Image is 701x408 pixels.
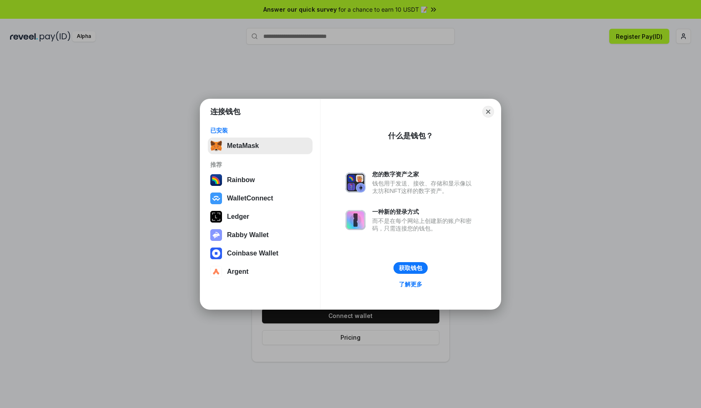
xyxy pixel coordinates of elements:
[227,213,249,220] div: Ledger
[208,172,313,188] button: Rainbow
[208,208,313,225] button: Ledger
[227,268,249,275] div: Argent
[227,176,255,184] div: Rainbow
[227,142,259,150] div: MetaMask
[345,173,366,193] img: svg+xml,%3Csvg%20xmlns%3D%22http%3A%2F%2Fwww.w3.org%2F2000%2Fsvg%22%20fill%3D%22none%22%20viewBox...
[372,208,476,215] div: 一种新的登录方式
[372,217,476,232] div: 而不是在每个网站上创建新的账户和密码，只需连接您的钱包。
[227,250,278,257] div: Coinbase Wallet
[210,161,310,168] div: 推荐
[210,248,222,259] img: svg+xml,%3Csvg%20width%3D%2228%22%20height%3D%2228%22%20viewBox%3D%220%200%2028%2028%22%20fill%3D...
[482,106,494,118] button: Close
[208,263,313,280] button: Argent
[210,266,222,278] img: svg+xml,%3Csvg%20width%3D%2228%22%20height%3D%2228%22%20viewBox%3D%220%200%2028%2028%22%20fill%3D...
[393,262,428,274] button: 获取钱包
[210,140,222,152] img: svg+xml,%3Csvg%20fill%3D%22none%22%20height%3D%2233%22%20viewBox%3D%220%200%2035%2033%22%20width%...
[394,279,427,290] a: 了解更多
[208,227,313,243] button: Rabby Wallet
[210,174,222,186] img: svg+xml,%3Csvg%20width%3D%22120%22%20height%3D%22120%22%20viewBox%3D%220%200%20120%20120%22%20fil...
[208,138,313,154] button: MetaMask
[210,211,222,223] img: svg+xml,%3Csvg%20xmlns%3D%22http%3A%2F%2Fwww.w3.org%2F2000%2Fsvg%22%20width%3D%2228%22%20height%3...
[208,245,313,262] button: Coinbase Wallet
[345,210,366,230] img: svg+xml,%3Csvg%20xmlns%3D%22http%3A%2F%2Fwww.w3.org%2F2000%2Fsvg%22%20fill%3D%22none%22%20viewBox...
[227,231,269,239] div: Rabby Wallet
[208,190,313,207] button: WalletConnect
[210,193,222,204] img: svg+xml,%3Csvg%20width%3D%2228%22%20height%3D%2228%22%20viewBox%3D%220%200%2028%2028%22%20fill%3D...
[227,195,273,202] div: WalletConnect
[399,264,422,272] div: 获取钱包
[372,180,476,195] div: 钱包用于发送、接收、存储和显示像以太坊和NFT这样的数字资产。
[372,170,476,178] div: 您的数字资产之家
[399,280,422,288] div: 了解更多
[210,127,310,134] div: 已安装
[210,229,222,241] img: svg+xml,%3Csvg%20xmlns%3D%22http%3A%2F%2Fwww.w3.org%2F2000%2Fsvg%22%20fill%3D%22none%22%20viewBox...
[210,107,240,117] h1: 连接钱包
[388,131,433,141] div: 什么是钱包？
